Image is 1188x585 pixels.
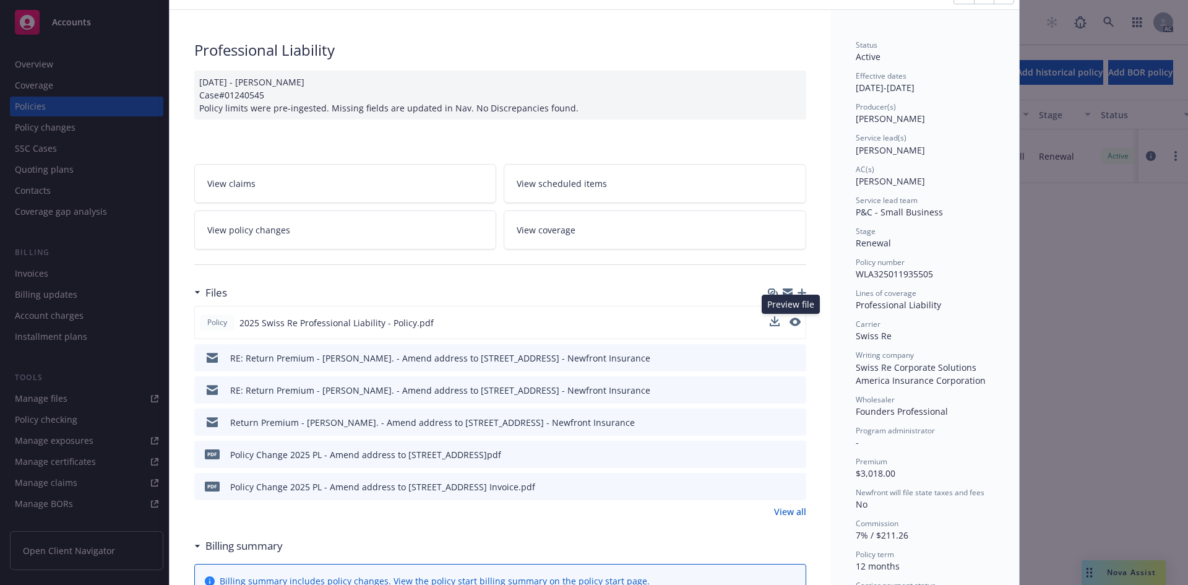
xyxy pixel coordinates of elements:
[790,480,801,493] button: preview file
[770,384,780,397] button: download file
[230,384,650,397] div: RE: Return Premium - [PERSON_NAME]. - Amend address to [STREET_ADDRESS] - Newfront Insurance
[856,487,984,498] span: Newfront will file state taxes and fees
[230,416,635,429] div: Return Premium - [PERSON_NAME]. - Amend address to [STREET_ADDRESS] - Newfront Insurance
[856,144,925,156] span: [PERSON_NAME]
[517,223,575,236] span: View coverage
[856,237,891,249] span: Renewal
[239,316,434,329] span: 2025 Swiss Re Professional Liability - Policy.pdf
[856,164,874,175] span: AC(s)
[790,384,801,397] button: preview file
[856,560,900,572] span: 12 months
[762,295,820,314] div: Preview file
[856,175,925,187] span: [PERSON_NAME]
[856,456,887,467] span: Premium
[205,482,220,491] span: pdf
[856,362,986,386] span: Swiss Re Corporate Solutions America Insurance Corporation
[194,71,806,119] div: [DATE] - [PERSON_NAME] Case#01240545 Policy limits were pre-ingested. Missing fields are updated ...
[856,195,918,206] span: Service lead team
[856,226,876,236] span: Stage
[205,317,230,328] span: Policy
[790,352,801,365] button: preview file
[770,480,780,493] button: download file
[790,318,801,326] button: preview file
[205,285,227,301] h3: Files
[790,448,801,461] button: preview file
[205,449,220,459] span: pdf
[770,448,780,461] button: download file
[770,416,780,429] button: download file
[194,40,806,61] div: Professional Liability
[790,416,801,429] button: preview file
[856,549,894,560] span: Policy term
[770,316,780,329] button: download file
[194,210,497,249] a: View policy changes
[856,51,880,63] span: Active
[856,350,914,360] span: Writing company
[504,210,806,249] a: View coverage
[207,223,290,236] span: View policy changes
[856,206,943,218] span: P&C - Small Business
[517,177,607,190] span: View scheduled items
[856,268,933,280] span: WLA325011935505
[205,538,283,554] h3: Billing summary
[856,257,905,267] span: Policy number
[194,164,497,203] a: View claims
[856,71,906,81] span: Effective dates
[856,40,877,50] span: Status
[856,288,916,298] span: Lines of coverage
[856,529,908,541] span: 7% / $211.26
[856,425,935,436] span: Program administrator
[856,467,895,479] span: $3,018.00
[504,164,806,203] a: View scheduled items
[856,298,994,311] div: Professional Liability
[856,71,994,94] div: [DATE] - [DATE]
[856,102,896,112] span: Producer(s)
[856,319,880,329] span: Carrier
[856,498,867,510] span: No
[856,113,925,124] span: [PERSON_NAME]
[856,405,948,417] span: Founders Professional
[790,316,801,329] button: preview file
[230,352,650,365] div: RE: Return Premium - [PERSON_NAME]. - Amend address to [STREET_ADDRESS] - Newfront Insurance
[856,518,898,529] span: Commission
[856,394,895,405] span: Wholesaler
[194,285,227,301] div: Files
[856,132,906,143] span: Service lead(s)
[207,177,256,190] span: View claims
[856,330,892,342] span: Swiss Re
[770,352,780,365] button: download file
[194,538,283,554] div: Billing summary
[774,505,806,518] a: View all
[230,480,535,493] div: Policy Change 2025 PL - Amend address to [STREET_ADDRESS] Invoice.pdf
[230,448,501,461] div: Policy Change 2025 PL - Amend address to [STREET_ADDRESS]pdf
[856,436,859,448] span: -
[770,316,780,326] button: download file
